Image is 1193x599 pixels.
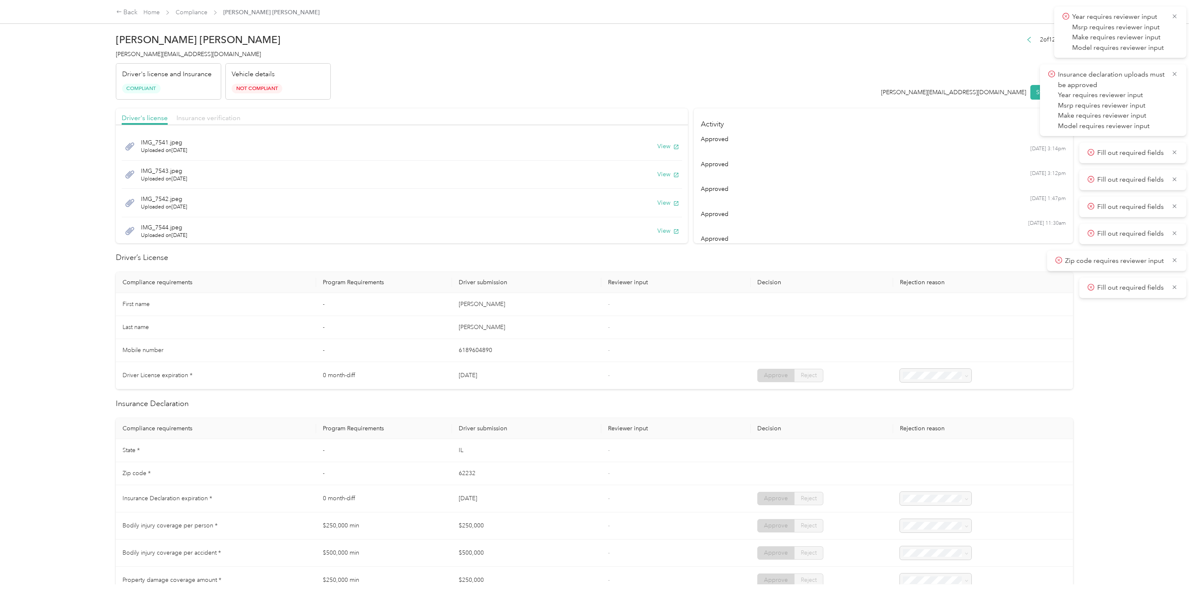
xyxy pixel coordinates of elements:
[123,522,217,529] span: Bodily injury coverage per person *
[116,51,261,58] span: [PERSON_NAME][EMAIL_ADDRESS][DOMAIN_NAME]
[1058,69,1165,131] p: Insurance declaration uploads must be approved Year requires reviewer input Msrp requires reviewe...
[608,324,610,331] span: -
[116,418,316,439] th: Compliance requirements
[893,272,1073,293] th: Rejection reason
[1097,175,1166,185] p: Fill out required fields
[601,418,751,439] th: Reviewer input
[141,232,187,239] span: Uploaded on [DATE]
[1146,552,1193,599] iframe: Everlance-gr Chat Button Frame
[608,372,610,379] span: -
[452,485,601,512] td: [DATE]
[608,347,610,354] span: -
[141,138,187,147] span: IMG_7541.jpeg
[1097,202,1166,212] p: Fill out required fields
[764,522,788,529] span: Approve
[452,512,601,540] td: $250,000
[122,69,212,80] p: Driver's license and Insurance
[316,462,452,485] td: -
[316,485,452,512] td: 0 month-diff
[764,495,788,502] span: Approve
[116,293,316,316] td: First name
[608,522,610,529] span: -
[764,576,788,584] span: Approve
[123,470,151,477] span: Zip code *
[1065,256,1165,266] p: Zip code requires reviewer input
[123,324,149,331] span: Last name
[601,272,751,293] th: Reviewer input
[176,114,240,122] span: Insurance verification
[452,293,601,316] td: [PERSON_NAME]
[657,170,679,179] button: View
[116,316,316,339] td: Last name
[316,293,452,316] td: -
[1097,148,1166,158] p: Fill out required fields
[123,495,212,502] span: Insurance Declaration expiration *
[701,185,1065,193] div: approved
[751,272,893,293] th: Decision
[1097,283,1166,293] p: Fill out required fields
[701,135,1065,144] div: approved
[608,576,610,584] span: -
[116,512,316,540] td: Bodily injury coverage per person *
[116,34,331,46] h2: [PERSON_NAME] [PERSON_NAME]
[122,114,168,122] span: Driver's license
[316,418,452,439] th: Program Requirements
[116,439,316,462] td: State *
[316,362,452,389] td: 0 month-diff
[608,301,610,308] span: -
[116,8,138,18] div: Back
[123,576,221,584] span: Property damage coverage amount *
[764,549,788,556] span: Approve
[608,447,610,454] span: -
[232,84,282,93] span: Not Compliant
[223,8,319,17] span: [PERSON_NAME] [PERSON_NAME]
[116,567,316,594] td: Property damage coverage amount *
[176,9,207,16] a: Compliance
[881,88,1026,97] div: [PERSON_NAME][EMAIL_ADDRESS][DOMAIN_NAME]
[608,470,610,477] span: -
[123,372,192,379] span: Driver License expiration *
[143,9,160,16] a: Home
[608,549,610,556] span: -
[316,567,452,594] td: $250,000 min
[123,447,140,454] span: State *
[801,549,817,556] span: Reject
[701,234,1065,243] div: approved
[452,462,601,485] td: 62232
[452,362,601,389] td: [DATE]
[116,272,316,293] th: Compliance requirements
[1040,35,1055,44] span: 2 of 12
[452,316,601,339] td: [PERSON_NAME]
[452,439,601,462] td: IL
[141,167,187,175] span: IMG_7543.jpeg
[657,226,679,235] button: View
[1030,85,1073,100] button: Start review
[116,540,316,567] td: Bodily injury coverage per accident *
[1028,220,1066,227] time: [DATE] 11:30am
[141,203,187,211] span: Uploaded on [DATE]
[608,495,610,502] span: -
[141,147,187,154] span: Uploaded on [DATE]
[316,339,452,362] td: -
[657,142,679,151] button: View
[452,272,601,293] th: Driver submission
[116,485,316,512] td: Insurance Declaration expiration *
[801,522,817,529] span: Reject
[701,210,1065,219] div: approved
[801,372,817,379] span: Reject
[1097,229,1166,239] p: Fill out required fields
[1030,145,1066,153] time: [DATE] 3:14pm
[1072,12,1165,53] p: Year requires reviewer input Msrp requires reviewer input Make requires reviewer input Model requ...
[452,567,601,594] td: $250,000
[116,398,1073,409] h2: Insurance Declaration
[801,576,817,584] span: Reject
[452,540,601,567] td: $500,000
[116,462,316,485] td: Zip code *
[764,372,788,379] span: Approve
[316,512,452,540] td: $250,000 min
[123,347,163,354] span: Mobile number
[657,198,679,207] button: View
[116,252,1073,263] h2: Driver’s License
[116,339,316,362] td: Mobile number
[122,84,161,93] span: Compliant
